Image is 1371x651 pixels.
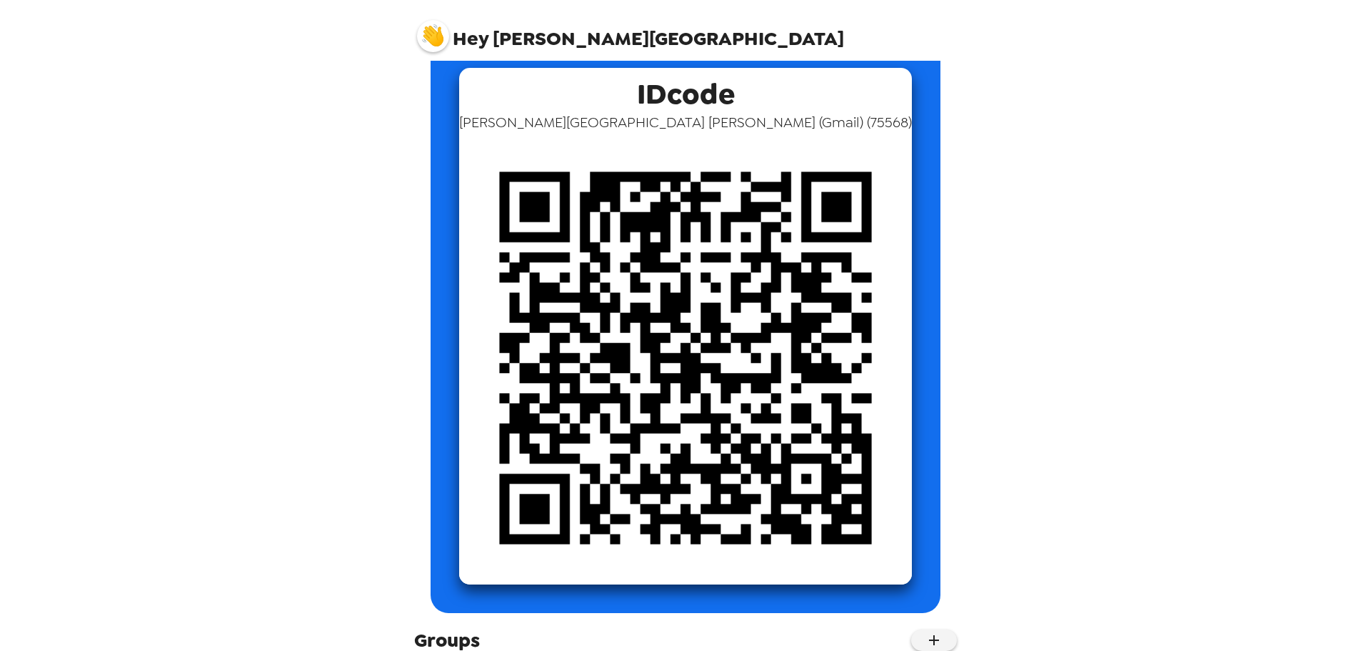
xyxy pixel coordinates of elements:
span: [PERSON_NAME][GEOGRAPHIC_DATA] [417,13,844,49]
span: [PERSON_NAME][GEOGRAPHIC_DATA] [PERSON_NAME] (Gmail) ( 75568 ) [459,113,912,131]
img: profile pic [417,20,449,52]
span: Hey [453,26,488,51]
img: qr code [459,131,912,585]
span: IDcode [637,68,735,113]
